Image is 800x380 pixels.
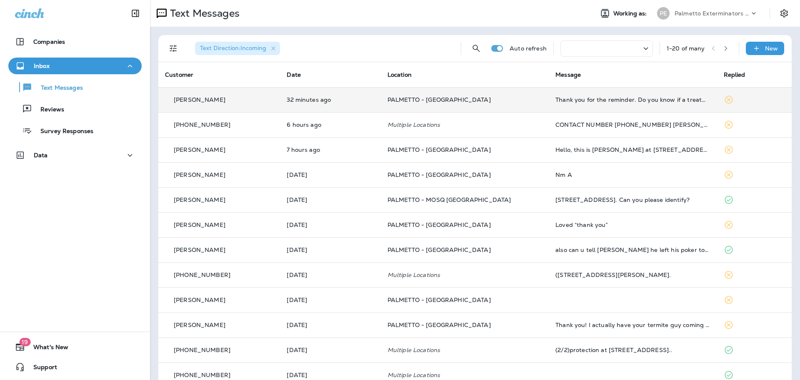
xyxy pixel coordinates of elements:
p: Companies [33,38,65,45]
p: [PHONE_NUMBER] [174,272,230,278]
p: Sep 4, 2025 03:13 PM [287,272,374,278]
p: [PERSON_NAME] [174,247,225,253]
div: Thank you for the reminder. Do you know if a treatment would occur this time (within the next yea... [555,96,710,103]
p: [PHONE_NUMBER] [174,121,230,128]
span: Customer [165,71,193,78]
p: Survey Responses [32,128,93,136]
p: Text Messages [167,7,240,20]
span: 19 [19,338,30,346]
span: What's New [25,344,68,354]
span: Text Direction : Incoming [200,44,266,52]
span: PALMETTO - [GEOGRAPHIC_DATA] [387,246,491,254]
button: Settings [777,6,792,21]
p: Multiple Locations [387,347,542,353]
button: 19What's New [8,339,142,355]
button: Support [8,359,142,375]
p: Multiple Locations [387,121,542,128]
p: Palmetto Exterminators LLC [675,10,750,17]
div: CONTACT NUMBER 843 718-8682 WILLART SMITH THANKS [555,121,710,128]
span: Replied [724,71,745,78]
p: Auto refresh [510,45,547,52]
p: [PERSON_NAME] [174,322,225,328]
p: Sep 5, 2025 01:28 PM [287,221,374,228]
span: Message [555,71,581,78]
div: Thank you! I actually have your termite guy coming tomorrow to do an estimate for termite protect... [555,322,710,328]
span: PALMETTO - [GEOGRAPHIC_DATA] [387,221,491,229]
p: [PERSON_NAME] [174,221,225,228]
button: Filters [165,40,182,57]
p: [PHONE_NUMBER] [174,372,230,378]
div: (2/2)protection at 8610 Windsor Hill blvd, North Charleston.. [555,347,710,353]
p: Sep 2, 2025 01:16 PM [287,347,374,353]
p: Multiple Locations [387,372,542,378]
span: PALMETTO - [GEOGRAPHIC_DATA] [387,321,491,329]
button: Text Messages [8,78,142,96]
p: Reviews [32,106,64,114]
div: (3/3)Old Forest Dr. Seabrook Island, SC 29455. [555,272,710,278]
div: also can u tell chad he left his poker tool that looks like a screwdriver and i will leave on fro... [555,247,710,253]
p: Sep 4, 2025 01:24 PM [287,297,374,303]
div: Hello, this is Quentin Mouser at 28 Moultrie Street. Here are the pictures you requested. These a... [555,146,710,153]
p: Sep 2, 2025 08:41 AM [287,372,374,378]
p: Data [34,152,48,159]
div: 1 Arcadian Park, Apt 1A. Can you please identify? [555,196,710,203]
span: PALMETTO - [GEOGRAPHIC_DATA] [387,146,491,154]
span: Working as: [613,10,649,17]
span: Support [25,364,57,374]
p: [PERSON_NAME] [174,146,225,153]
button: Inbox [8,58,142,74]
p: Sep 4, 2025 04:29 PM [287,247,374,253]
span: PALMETTO - [GEOGRAPHIC_DATA] [387,96,491,103]
div: Text Direction:Incoming [195,42,280,55]
div: Loved “thank you” [555,221,710,228]
p: [PERSON_NAME] [174,96,225,103]
button: Data [8,147,142,164]
p: [PHONE_NUMBER] [174,347,230,353]
button: Survey Responses [8,122,142,139]
p: Sep 4, 2025 08:40 AM [287,322,374,328]
div: Nm A [555,171,710,178]
span: Location [387,71,412,78]
span: PALMETTO - [GEOGRAPHIC_DATA] [387,296,491,304]
span: PALMETTO - MOSQ [GEOGRAPHIC_DATA] [387,196,511,204]
p: Sep 5, 2025 01:48 PM [287,196,374,203]
div: 1 - 20 of many [667,45,705,52]
p: Sep 8, 2025 09:34 AM [287,146,374,153]
span: PALMETTO - [GEOGRAPHIC_DATA] [387,171,491,179]
p: [PERSON_NAME] [174,297,225,303]
button: Search Messages [468,40,485,57]
p: Sep 6, 2025 09:59 PM [287,171,374,178]
p: New [765,45,778,52]
p: [PERSON_NAME] [174,196,225,203]
p: Sep 8, 2025 10:03 AM [287,121,374,128]
p: Inbox [34,63,50,69]
div: PE [657,7,670,20]
span: Date [287,71,301,78]
button: Collapse Sidebar [124,5,147,22]
p: Multiple Locations [387,272,542,278]
p: Text Messages [32,84,83,92]
p: Sep 8, 2025 04:16 PM [287,96,374,103]
p: [PERSON_NAME] [174,171,225,178]
button: Companies [8,33,142,50]
button: Reviews [8,100,142,118]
